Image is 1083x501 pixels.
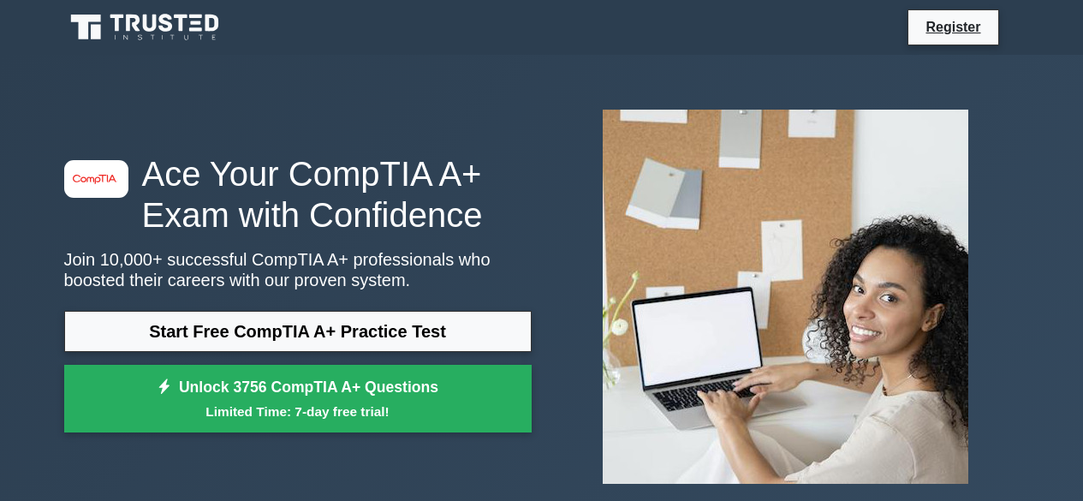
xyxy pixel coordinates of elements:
small: Limited Time: 7-day free trial! [86,402,510,421]
a: Register [915,16,991,38]
h1: Ace Your CompTIA A+ Exam with Confidence [64,153,532,236]
a: Unlock 3756 CompTIA A+ QuestionsLimited Time: 7-day free trial! [64,365,532,433]
p: Join 10,000+ successful CompTIA A+ professionals who boosted their careers with our proven system. [64,249,532,290]
a: Start Free CompTIA A+ Practice Test [64,311,532,352]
